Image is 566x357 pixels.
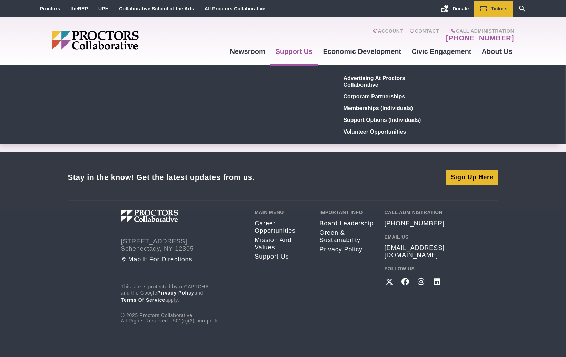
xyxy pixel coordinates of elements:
a: Contact [410,28,439,42]
a: Donate [436,1,474,17]
h2: Main Menu [255,210,309,215]
a: All Proctors Collaborative [205,6,265,11]
a: Sign Up Here [446,170,498,185]
div: © 2025 Proctors Collaborative All Rights Reserved - 501(c)(3) non-profit [121,284,245,324]
a: Support Us [255,253,309,260]
a: [PHONE_NUMBER] [384,220,445,227]
h2: Email Us [384,234,445,240]
a: Newsroom [225,42,270,61]
a: Economic Development [318,42,407,61]
span: Tickets [491,6,508,11]
h2: Follow Us [384,266,445,271]
a: Tickets [474,1,513,17]
a: Green & Sustainability [319,229,374,244]
h2: Important Info [319,210,374,215]
a: Collaborative School of the Arts [119,6,194,11]
a: [EMAIL_ADDRESS][DOMAIN_NAME] [384,244,445,259]
span: Donate [453,6,469,11]
a: Volunteer Opportunities [341,126,441,137]
a: Advertising at Proctors Collaborative [341,72,441,90]
a: Proctors [40,6,60,11]
a: Account [373,28,403,42]
a: Map it for directions [121,256,245,263]
a: Support Options (Individuals) [341,114,441,126]
a: Board Leadership [319,220,374,227]
a: theREP [70,6,88,11]
a: About Us [477,42,518,61]
a: Terms of Service [121,297,166,303]
a: Career opportunities [255,220,309,234]
div: Stay in the know! Get the latest updates from us. [68,173,255,182]
a: Civic Engagement [406,42,476,61]
a: [PHONE_NUMBER] [446,34,514,42]
a: Memberships (Individuals) [341,102,441,114]
a: Privacy Policy [157,290,195,296]
a: Corporate partnerships [341,90,441,102]
h2: Call Administration [384,210,445,215]
a: Mission and Values [255,237,309,251]
a: UPH [98,6,109,11]
p: This site is protected by reCAPTCHA and the Google and apply. [121,284,245,304]
img: Proctors logo [52,31,192,50]
a: Support Us [270,42,318,61]
a: Search [513,1,532,17]
span: Call Administration [444,28,514,34]
img: Proctors logo [121,210,214,222]
address: [STREET_ADDRESS] Schenectady, NY 12305 [121,238,245,252]
a: Privacy policy [319,246,374,253]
